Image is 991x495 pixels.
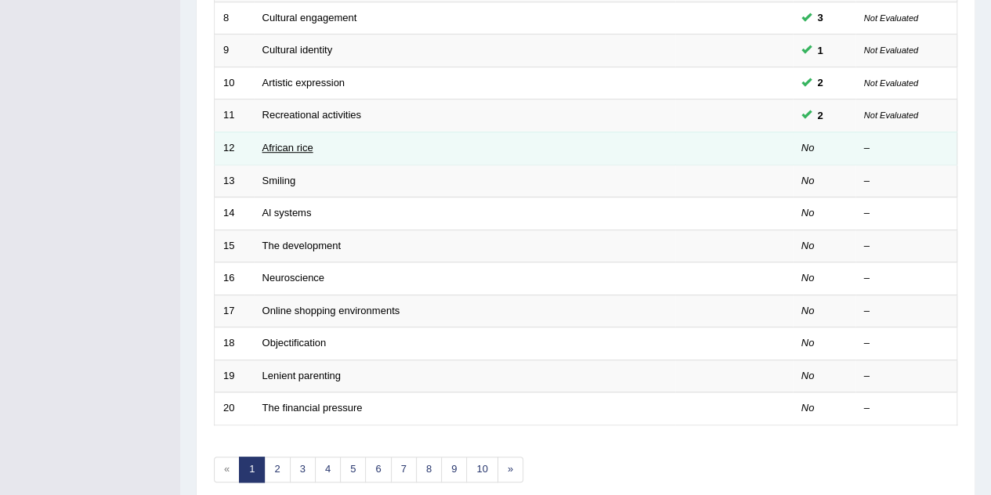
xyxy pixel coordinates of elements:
div: – [864,174,949,189]
a: 8 [416,457,442,482]
a: Artistic expression [262,77,345,89]
div: – [864,401,949,416]
small: Not Evaluated [864,13,918,23]
td: 17 [215,294,254,327]
div: – [864,336,949,351]
td: 10 [215,67,254,99]
a: 1 [239,457,265,482]
a: Al systems [262,207,312,219]
a: Recreational activities [262,109,361,121]
em: No [801,207,815,219]
em: No [801,272,815,284]
a: 6 [365,457,391,482]
span: You can still take this question [812,42,830,59]
td: 16 [215,262,254,295]
em: No [801,402,815,414]
td: 11 [215,99,254,132]
em: No [801,175,815,186]
td: 14 [215,197,254,230]
small: Not Evaluated [864,45,918,55]
a: 3 [290,457,316,482]
a: 4 [315,457,341,482]
span: You can still take this question [812,9,830,26]
em: No [801,337,815,349]
a: 2 [264,457,290,482]
span: You can still take this question [812,107,830,124]
a: 5 [340,457,366,482]
a: 7 [391,457,417,482]
div: – [864,369,949,384]
td: 15 [215,229,254,262]
div: – [864,141,949,156]
div: – [864,271,949,286]
td: 8 [215,2,254,34]
a: Lenient parenting [262,370,341,381]
a: Objectification [262,337,327,349]
a: Online shopping environments [262,305,400,316]
td: 20 [215,392,254,425]
a: The financial pressure [262,402,363,414]
td: 18 [215,327,254,360]
td: 9 [215,34,254,67]
em: No [801,305,815,316]
div: – [864,239,949,254]
span: « [214,457,240,482]
a: Cultural identity [262,44,333,56]
a: African rice [262,142,313,154]
small: Not Evaluated [864,110,918,120]
a: » [497,457,523,482]
td: 13 [215,164,254,197]
em: No [801,240,815,251]
div: – [864,206,949,221]
a: 9 [441,457,467,482]
a: Smiling [262,175,296,186]
small: Not Evaluated [864,78,918,88]
span: You can still take this question [812,74,830,91]
div: – [864,304,949,319]
td: 12 [215,132,254,164]
em: No [801,370,815,381]
a: 10 [466,457,497,482]
a: The development [262,240,341,251]
a: Cultural engagement [262,12,357,23]
em: No [801,142,815,154]
a: Neuroscience [262,272,325,284]
td: 19 [215,360,254,392]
